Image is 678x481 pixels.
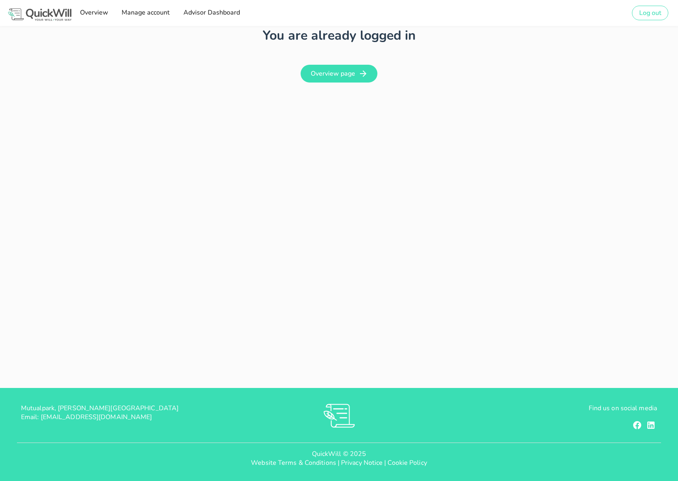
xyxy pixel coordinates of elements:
[387,458,427,467] a: Cookie Policy
[384,458,386,467] span: |
[77,5,111,21] a: Overview
[6,7,73,23] img: Logo
[338,458,339,467] span: |
[183,8,240,17] span: Advisor Dashboard
[639,8,661,17] span: Log out
[80,8,108,17] span: Overview
[445,404,657,413] p: Find us on social media
[341,458,383,467] a: Privacy Notice
[310,69,355,78] span: Overview page
[301,65,378,83] a: Overview page
[324,404,355,428] img: RVs0sauIwKhMoGR03FLGkjXSOVwkZRnQsltkF0QxpTsornXsmh1o7vbL94pqF3d8sZvAAAAAElFTkSuQmCC
[180,5,242,21] a: Advisor Dashboard
[21,404,179,413] span: Mutualpark, [PERSON_NAME][GEOGRAPHIC_DATA]
[6,449,672,458] p: QuickWill © 2025
[121,8,170,17] span: Manage account
[119,5,172,21] a: Manage account
[632,6,668,20] button: Log out
[21,413,152,422] span: Email: [EMAIL_ADDRESS][DOMAIN_NAME]
[251,458,336,467] a: Website Terms & Conditions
